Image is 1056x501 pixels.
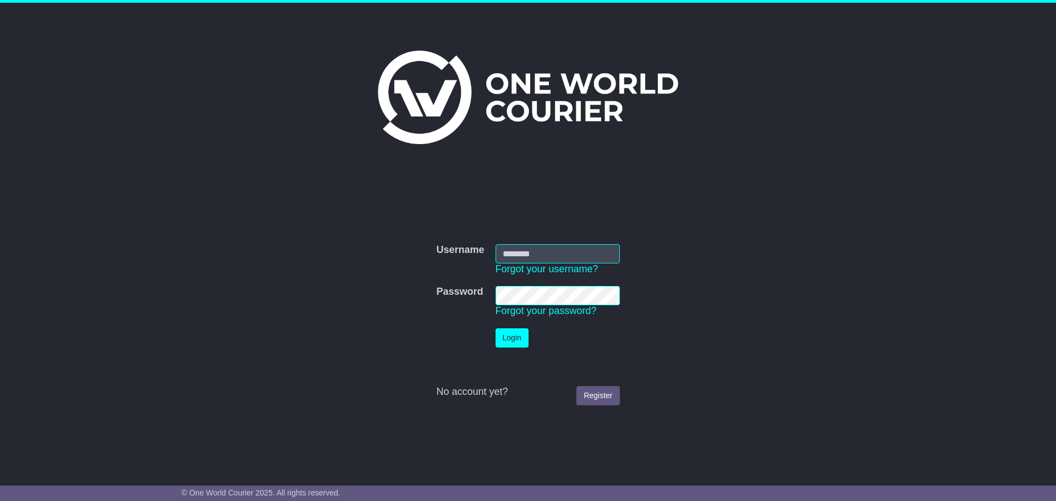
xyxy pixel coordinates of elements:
label: Password [436,286,483,298]
a: Forgot your password? [496,305,597,316]
a: Forgot your username? [496,263,598,274]
a: Register [576,386,619,405]
div: No account yet? [436,386,619,398]
span: © One World Courier 2025. All rights reserved. [182,488,340,497]
img: One World [378,51,678,144]
button: Login [496,328,529,348]
label: Username [436,244,484,256]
